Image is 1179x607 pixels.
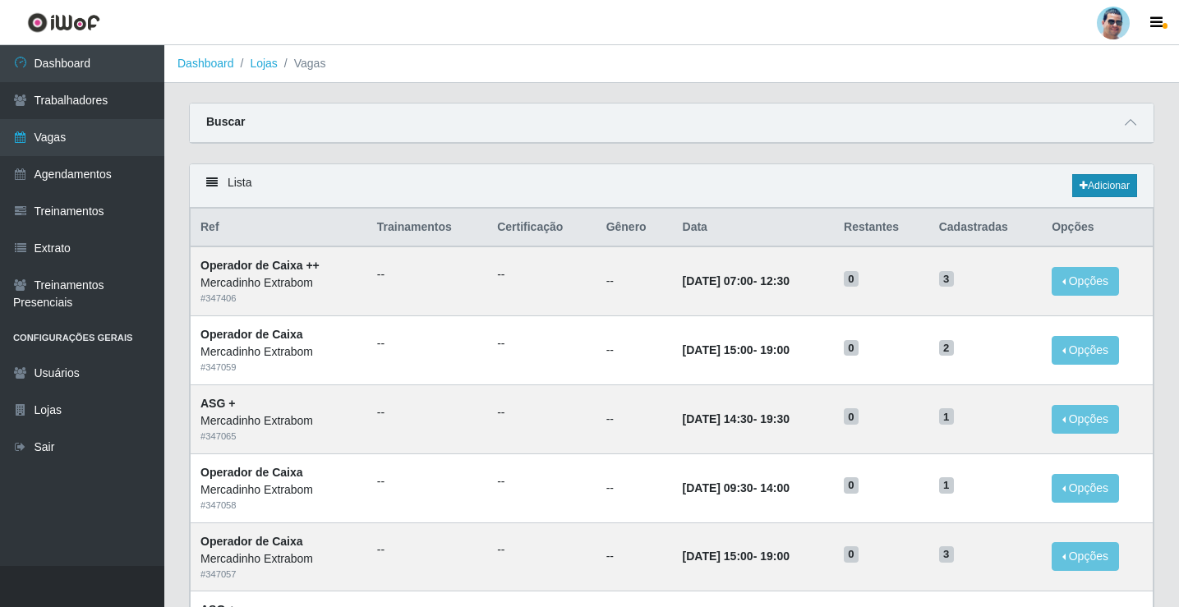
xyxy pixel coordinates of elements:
th: Data [673,209,835,247]
strong: Operador de Caixa [200,466,303,479]
strong: Operador de Caixa ++ [200,259,320,272]
time: [DATE] 15:00 [683,550,753,563]
time: 12:30 [760,274,790,287]
ul: -- [377,335,477,352]
button: Opções [1052,405,1119,434]
time: 19:30 [760,412,790,425]
strong: Operador de Caixa [200,328,303,341]
span: 0 [844,546,859,563]
span: 2 [939,340,954,356]
time: 19:00 [760,343,790,356]
time: [DATE] 09:30 [683,481,753,494]
time: [DATE] 07:00 [683,274,753,287]
span: 3 [939,546,954,563]
strong: Operador de Caixa [200,535,303,548]
ul: -- [497,266,587,283]
th: Certificação [487,209,596,247]
ul: -- [377,473,477,490]
ul: -- [377,541,477,559]
th: Ref [191,209,367,247]
strong: - [683,343,790,356]
ul: -- [497,404,587,421]
div: Mercadinho Extrabom [200,550,357,568]
td: -- [596,246,673,315]
a: Lojas [250,57,277,70]
span: 0 [844,271,859,287]
ul: -- [377,266,477,283]
strong: - [683,274,790,287]
nav: breadcrumb [164,45,1179,83]
td: -- [596,522,673,591]
button: Opções [1052,542,1119,571]
strong: - [683,550,790,563]
strong: - [683,412,790,425]
button: Opções [1052,267,1119,296]
time: [DATE] 15:00 [683,343,753,356]
time: 19:00 [760,550,790,563]
th: Cadastradas [929,209,1042,247]
th: Trainamentos [367,209,487,247]
ul: -- [497,335,587,352]
time: [DATE] 14:30 [683,412,753,425]
div: # 347406 [200,292,357,306]
img: CoreUI Logo [27,12,100,33]
button: Opções [1052,336,1119,365]
th: Gênero [596,209,673,247]
td: -- [596,316,673,385]
a: Adicionar [1072,174,1137,197]
ul: -- [377,404,477,421]
th: Opções [1042,209,1153,247]
div: Mercadinho Extrabom [200,274,357,292]
button: Opções [1052,474,1119,503]
li: Vagas [278,55,326,72]
span: 3 [939,271,954,287]
td: -- [596,384,673,453]
td: -- [596,453,673,522]
span: 1 [939,477,954,494]
strong: Buscar [206,115,245,128]
strong: ASG + [200,397,235,410]
ul: -- [497,541,587,559]
span: 1 [939,408,954,425]
ul: -- [497,473,587,490]
div: Mercadinho Extrabom [200,343,357,361]
strong: - [683,481,790,494]
div: Lista [190,164,1154,208]
a: Dashboard [177,57,234,70]
span: 0 [844,408,859,425]
div: # 347059 [200,361,357,375]
div: # 347058 [200,499,357,513]
span: 0 [844,477,859,494]
span: 0 [844,340,859,356]
div: # 347065 [200,430,357,444]
th: Restantes [834,209,929,247]
time: 14:00 [760,481,790,494]
div: # 347057 [200,568,357,582]
div: Mercadinho Extrabom [200,481,357,499]
div: Mercadinho Extrabom [200,412,357,430]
